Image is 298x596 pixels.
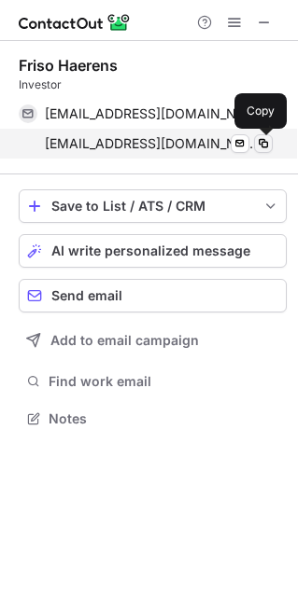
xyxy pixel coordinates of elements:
button: Send email [19,279,287,312]
div: Investor [19,76,287,93]
span: Find work email [49,373,279,390]
button: Notes [19,406,287,432]
button: Find work email [19,368,287,395]
button: Add to email campaign [19,324,287,357]
div: Friso Haerens [19,56,118,75]
span: Notes [49,410,279,427]
button: AI write personalized message [19,234,287,268]
span: AI write personalized message [51,243,250,258]
div: Save to List / ATS / CRM [51,199,254,214]
span: [EMAIL_ADDRESS][DOMAIN_NAME] [45,105,259,122]
button: save-profile-one-click [19,189,287,223]
span: Add to email campaign [50,333,199,348]
span: [EMAIL_ADDRESS][DOMAIN_NAME] [45,135,259,152]
span: Send email [51,288,122,303]
img: ContactOut v5.3.10 [19,11,131,34]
